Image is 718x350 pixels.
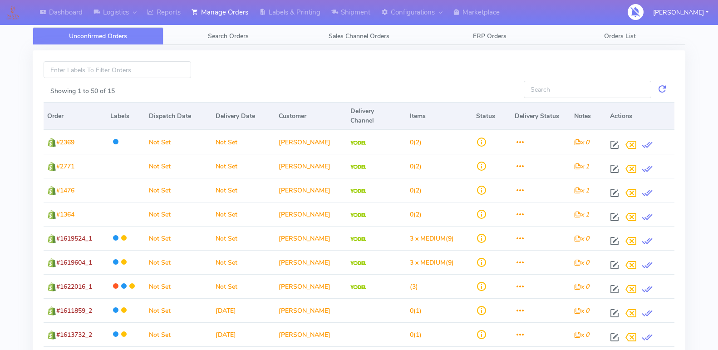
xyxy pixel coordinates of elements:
[56,282,92,291] span: #1622016_1
[604,32,636,40] span: Orders List
[50,86,115,96] label: Showing 1 to 50 of 15
[212,102,275,130] th: Delivery Date
[145,154,212,178] td: Not Set
[275,202,347,226] td: [PERSON_NAME]
[145,102,212,130] th: Dispatch Date
[606,102,674,130] th: Actions
[410,186,422,195] span: (2)
[574,258,589,267] i: x 0
[56,234,92,243] span: #1619524_1
[56,162,74,171] span: #2771
[524,81,652,98] input: Search
[347,102,406,130] th: Delivery Channel
[410,162,422,171] span: (2)
[574,138,589,147] i: x 0
[410,186,413,195] span: 0
[574,186,589,195] i: x 1
[574,210,589,219] i: x 1
[410,306,422,315] span: (1)
[570,102,606,130] th: Notes
[410,330,413,339] span: 0
[212,178,275,202] td: Not Set
[212,274,275,298] td: Not Set
[329,32,389,40] span: Sales Channel Orders
[275,226,347,250] td: [PERSON_NAME]
[574,306,589,315] i: x 0
[275,298,347,322] td: [PERSON_NAME]
[56,138,74,147] span: #2369
[56,306,92,315] span: #1611859_2
[212,202,275,226] td: Not Set
[410,138,422,147] span: (2)
[472,102,511,130] th: Status
[410,210,422,219] span: (2)
[410,306,413,315] span: 0
[275,250,347,274] td: [PERSON_NAME]
[145,322,212,346] td: Not Set
[275,322,347,346] td: [PERSON_NAME]
[145,226,212,250] td: Not Set
[56,258,92,267] span: #1619604_1
[145,202,212,226] td: Not Set
[410,234,446,243] span: 3 x MEDIUM
[145,298,212,322] td: Not Set
[212,322,275,346] td: [DATE]
[574,234,589,243] i: x 0
[212,298,275,322] td: [DATE]
[107,102,145,130] th: Labels
[145,274,212,298] td: Not Set
[275,178,347,202] td: [PERSON_NAME]
[44,61,191,78] input: Enter Labels To Filter Orders
[208,32,249,40] span: Search Orders
[44,102,107,130] th: Order
[410,282,418,291] span: (3)
[33,27,685,45] ul: Tabs
[511,102,570,130] th: Delivery Status
[212,154,275,178] td: Not Set
[350,165,366,169] img: Yodel
[410,162,413,171] span: 0
[212,250,275,274] td: Not Set
[410,210,413,219] span: 0
[56,330,92,339] span: #1613732_2
[56,186,74,195] span: #1476
[350,141,366,145] img: Yodel
[350,189,366,193] img: Yodel
[275,102,347,130] th: Customer
[574,282,589,291] i: x 0
[275,130,347,154] td: [PERSON_NAME]
[410,330,422,339] span: (1)
[646,3,715,22] button: [PERSON_NAME]
[350,213,366,217] img: Yodel
[410,138,413,147] span: 0
[145,178,212,202] td: Not Set
[574,162,589,171] i: x 1
[410,234,454,243] span: (9)
[145,250,212,274] td: Not Set
[410,258,446,267] span: 3 x MEDIUM
[69,32,127,40] span: Unconfirmed Orders
[350,261,366,266] img: Yodel
[350,285,366,290] img: Yodel
[145,130,212,154] td: Not Set
[275,154,347,178] td: [PERSON_NAME]
[212,226,275,250] td: Not Set
[56,210,74,219] span: #1364
[574,330,589,339] i: x 0
[275,274,347,298] td: [PERSON_NAME]
[406,102,473,130] th: Items
[410,258,454,267] span: (9)
[212,130,275,154] td: Not Set
[473,32,507,40] span: ERP Orders
[350,237,366,242] img: Yodel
